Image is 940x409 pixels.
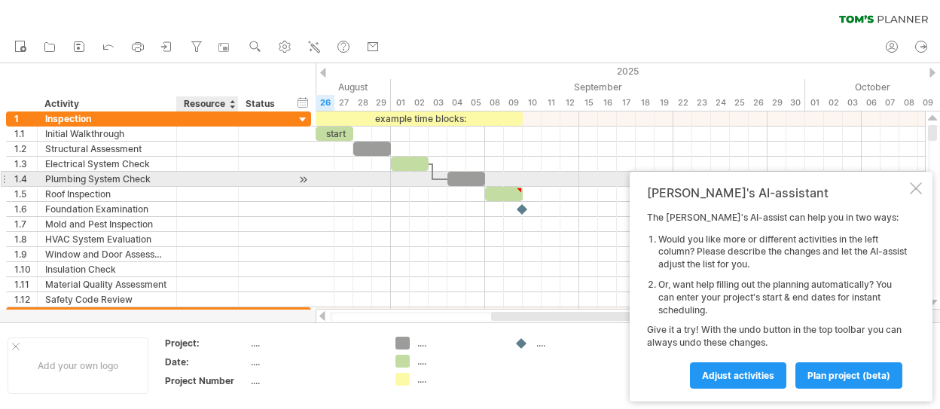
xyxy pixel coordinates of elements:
[353,142,391,156] div: ​
[45,247,169,261] div: Window and Door Assessment
[410,95,429,111] div: Tuesday, 2 September 2025
[658,233,907,271] li: Would you like more or different activities in the left column? Please describe the changes and l...
[165,374,248,387] div: Project Number
[795,362,902,389] a: plan project (beta)
[316,95,334,111] div: Tuesday, 26 August 2025
[14,217,37,231] div: 1.7
[417,373,499,386] div: ....
[246,96,279,111] div: Status
[655,95,673,111] div: Friday, 19 September 2025
[165,356,248,368] div: Date:
[316,111,523,126] div: example time blocks:
[14,172,37,186] div: 1.4
[692,95,711,111] div: Tuesday, 23 September 2025
[44,96,168,111] div: Activity
[429,95,447,111] div: Wednesday, 3 September 2025
[296,172,310,188] div: scroll to activity
[334,95,353,111] div: Wednesday, 27 August 2025
[485,95,504,111] div: Monday, 8 September 2025
[372,95,391,111] div: Friday, 29 August 2025
[251,337,377,349] div: ....
[45,202,169,216] div: Foundation Examination
[45,232,169,246] div: HVAC System Evaluation
[730,95,749,111] div: Thursday, 25 September 2025
[391,95,410,111] div: Monday, 1 September 2025
[560,95,579,111] div: Friday, 12 September 2025
[45,262,169,276] div: Insulation Check
[14,232,37,246] div: 1.8
[673,95,692,111] div: Monday, 22 September 2025
[391,157,429,171] div: ​
[899,95,918,111] div: Wednesday, 8 October 2025
[862,95,880,111] div: Monday, 6 October 2025
[598,95,617,111] div: Tuesday, 16 September 2025
[45,307,169,322] div: Planning
[184,96,230,111] div: Resource
[14,157,37,171] div: 1.3
[316,127,353,141] div: start
[636,95,655,111] div: Thursday, 18 September 2025
[485,187,523,201] div: ​
[14,142,37,156] div: 1.2
[14,202,37,216] div: 1.6
[447,172,485,186] div: ​
[647,212,907,388] div: The [PERSON_NAME]'s AI-assist can help you in two ways: Give it a try! With the undo button in th...
[504,95,523,111] div: Tuesday, 9 September 2025
[165,337,248,349] div: Project:
[45,187,169,201] div: Roof Inspection
[14,292,37,307] div: 1.12
[579,95,598,111] div: Monday, 15 September 2025
[14,247,37,261] div: 1.9
[447,95,466,111] div: Thursday, 4 September 2025
[45,127,169,141] div: Initial Walkthrough
[45,277,169,291] div: Material Quality Assessment
[45,292,169,307] div: Safety Code Review
[391,79,805,95] div: September 2025
[647,185,907,200] div: [PERSON_NAME]'s AI-assistant
[807,370,890,381] span: plan project (beta)
[14,307,37,322] div: 2
[251,356,377,368] div: ....
[8,337,148,394] div: Add your own logo
[417,337,499,349] div: ....
[824,95,843,111] div: Thursday, 2 October 2025
[45,157,169,171] div: Electrical System Check
[45,172,169,186] div: Plumbing System Check
[14,187,37,201] div: 1.5
[353,95,372,111] div: Thursday, 28 August 2025
[690,362,786,389] a: Adjust activities
[45,111,169,126] div: Inspection
[523,95,542,111] div: Wednesday, 10 September 2025
[658,279,907,316] li: Or, want help filling out the planning automatically? You can enter your project's start & end da...
[542,95,560,111] div: Thursday, 11 September 2025
[617,95,636,111] div: Wednesday, 17 September 2025
[14,262,37,276] div: 1.10
[749,95,768,111] div: Friday, 26 September 2025
[14,111,37,126] div: 1
[536,337,618,349] div: ....
[711,95,730,111] div: Wednesday, 24 September 2025
[14,277,37,291] div: 1.11
[918,95,937,111] div: Thursday, 9 October 2025
[466,95,485,111] div: Friday, 5 September 2025
[880,95,899,111] div: Tuesday, 7 October 2025
[805,95,824,111] div: Wednesday, 1 October 2025
[768,95,786,111] div: Monday, 29 September 2025
[251,374,377,387] div: ....
[45,142,169,156] div: Structural Assessment
[14,127,37,141] div: 1.1
[702,370,774,381] span: Adjust activities
[45,217,169,231] div: Mold and Pest Inspection
[786,95,805,111] div: Tuesday, 30 September 2025
[843,95,862,111] div: Friday, 3 October 2025
[417,355,499,368] div: ....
